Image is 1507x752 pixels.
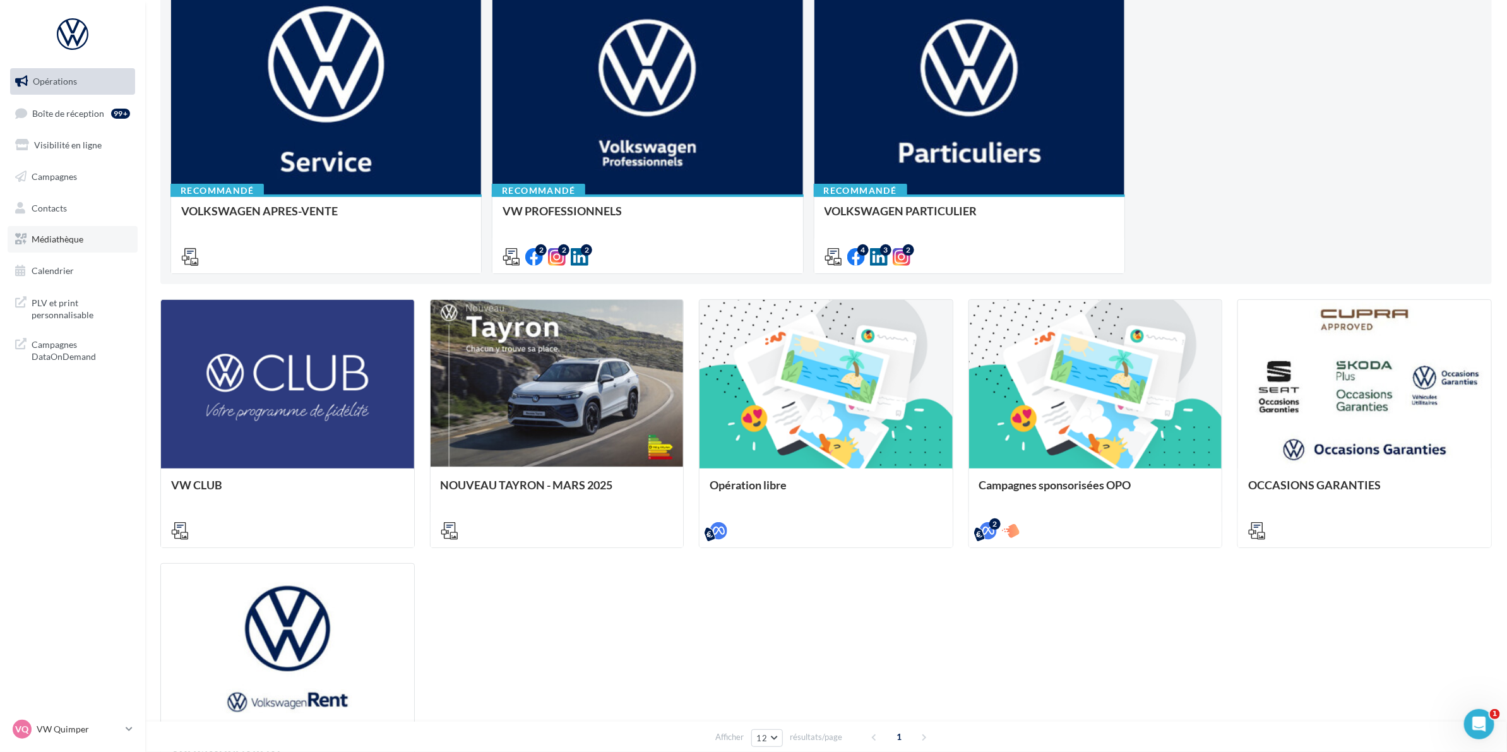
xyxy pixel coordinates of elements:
button: 12 [751,729,783,747]
a: Opérations [8,68,138,95]
span: résultats/page [790,731,842,743]
span: Opérations [33,76,77,87]
span: Boîte de réception [32,107,104,118]
a: Calendrier [8,258,138,284]
div: 2 [903,244,914,256]
span: Calendrier [32,265,74,276]
a: Visibilité en ligne [8,132,138,158]
a: Contacts [8,195,138,222]
a: VQ VW Quimper [10,717,135,741]
div: 2 [581,244,592,256]
a: Boîte de réception99+ [8,100,138,127]
a: Campagnes [8,164,138,190]
span: Opération libre [710,478,787,492]
div: 3 [880,244,891,256]
div: 2 [558,244,569,256]
span: VOLKSWAGEN PARTICULIER [825,204,977,218]
div: 4 [857,244,869,256]
iframe: Intercom live chat [1464,709,1494,739]
div: Recommandé [492,184,585,198]
span: VQ [16,723,29,736]
span: Médiathèque [32,234,83,244]
span: Campagnes sponsorisées OPO [979,478,1131,492]
span: Afficher [716,731,744,743]
span: 1 [889,727,909,747]
span: 1 [1490,709,1500,719]
span: Contacts [32,202,67,213]
div: Recommandé [814,184,907,198]
div: Recommandé [170,184,264,198]
span: 12 [757,733,768,743]
span: OCCASIONS GARANTIES [1248,478,1381,492]
a: PLV et print personnalisable [8,289,138,326]
span: Campagnes DataOnDemand [32,336,130,363]
div: 2 [535,244,547,256]
span: PLV et print personnalisable [32,294,130,321]
span: Visibilité en ligne [34,140,102,150]
div: 99+ [111,109,130,119]
a: Médiathèque [8,226,138,253]
div: 2 [989,518,1001,530]
span: VW PROFESSIONNELS [503,204,622,218]
span: NOUVEAU TAYRON - MARS 2025 [441,478,613,492]
span: Campagnes [32,171,77,182]
span: VW CLUB [171,478,222,492]
span: VOLKSWAGEN APRES-VENTE [181,204,338,218]
p: VW Quimper [37,723,121,736]
a: Campagnes DataOnDemand [8,331,138,368]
